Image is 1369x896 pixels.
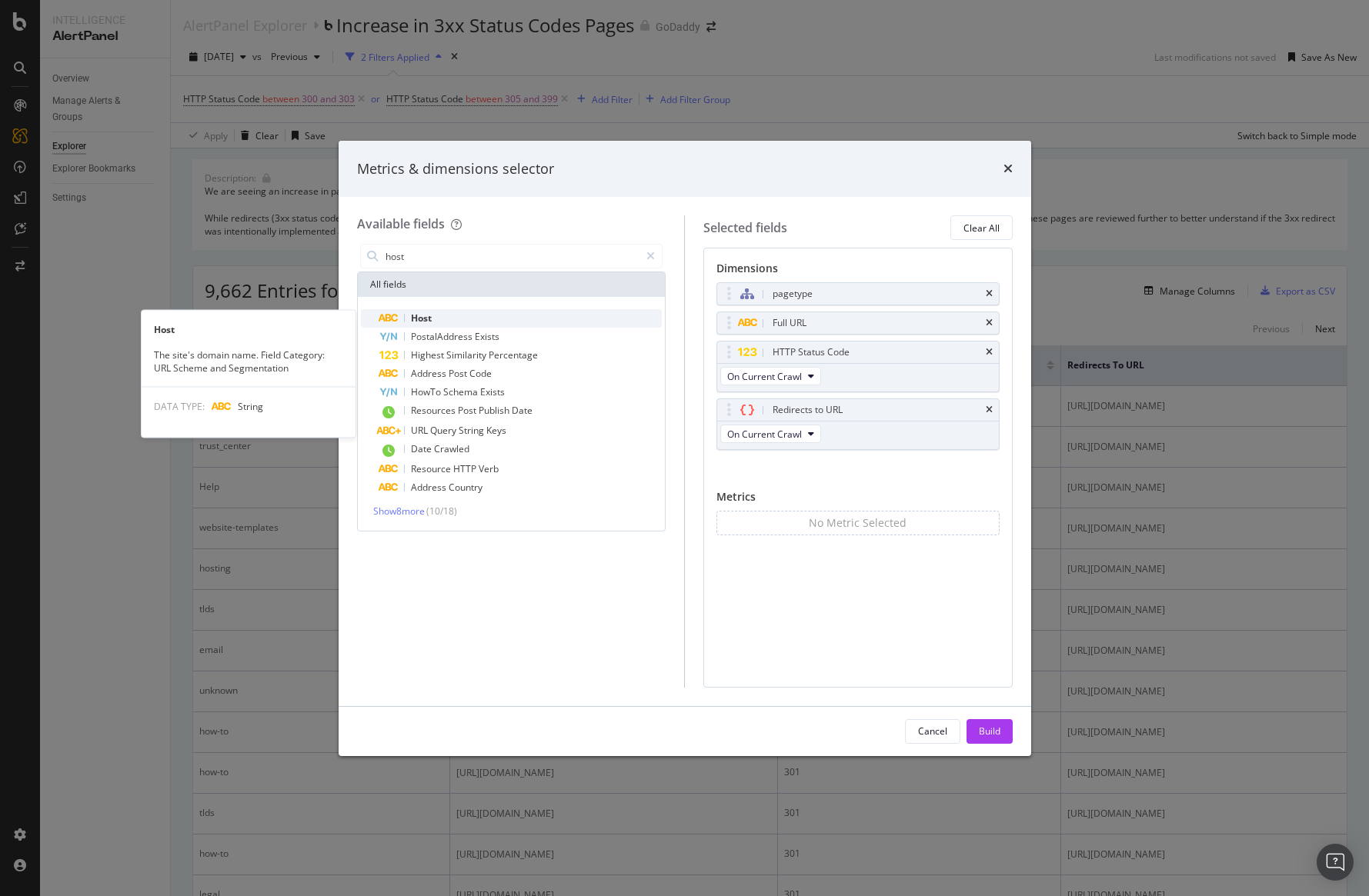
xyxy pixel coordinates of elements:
[373,505,425,518] span: Show 8 more
[950,215,1013,240] button: Clear All
[479,404,512,417] span: Publish
[411,311,432,325] span: Host
[384,245,640,268] input: Search by field name
[339,141,1031,756] div: modal
[480,385,505,398] span: Exists
[430,424,459,437] span: Query
[967,719,1013,744] button: Build
[809,515,907,531] div: No Metric Selected
[963,222,1000,235] div: Clear All
[727,370,802,383] span: On Current Crawl
[357,159,554,179] div: Metrics & dimensions selector
[411,330,475,343] span: PostalAddress
[411,462,453,475] span: Resource
[458,404,479,417] span: Post
[489,348,538,361] span: Percentage
[986,318,993,328] div: times
[716,489,1000,511] div: Metrics
[411,442,434,455] span: Date
[142,348,356,374] div: The site's domain name. Field Category: URL Scheme and Segmentation
[512,404,533,417] span: Date
[426,505,457,518] span: ( 10 / 18 )
[716,398,1000,450] div: Redirects to URLtimesOn Current Crawl
[703,219,787,237] div: Selected fields
[720,367,821,385] button: On Current Crawl
[449,481,482,494] span: Country
[358,272,666,297] div: All fields
[986,289,993,298] div: times
[773,345,850,360] div: HTTP Status Code
[411,404,458,417] span: Resources
[986,405,993,415] div: times
[716,341,1000,392] div: HTTP Status CodetimesOn Current Crawl
[720,425,821,443] button: On Current Crawl
[727,428,802,441] span: On Current Crawl
[411,385,443,398] span: HowTo
[479,462,499,475] span: Verb
[446,348,489,361] span: Similarity
[411,348,446,361] span: Highest
[469,367,492,380] span: Code
[449,367,469,380] span: Post
[411,367,449,380] span: Address
[142,322,356,335] div: Host
[773,315,806,331] div: Full URL
[411,481,449,494] span: Address
[1317,844,1354,881] div: Open Intercom Messenger
[773,286,813,301] div: pagetype
[453,462,479,475] span: HTTP
[918,724,947,738] div: Cancel
[773,402,843,418] div: Redirects to URL
[1003,159,1013,179] div: times
[716,282,1000,305] div: pagetypetimes
[716,261,1000,282] div: Dimensions
[979,724,1000,738] div: Build
[443,385,480,398] span: Schema
[434,442,469,455] span: Crawled
[486,424,506,437] span: Keys
[905,719,960,744] button: Cancel
[357,215,445,232] div: Available fields
[986,348,993,357] div: times
[475,330,499,343] span: Exists
[459,424,486,437] span: String
[411,424,430,437] span: URL
[716,311,1000,335] div: Full URLtimes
